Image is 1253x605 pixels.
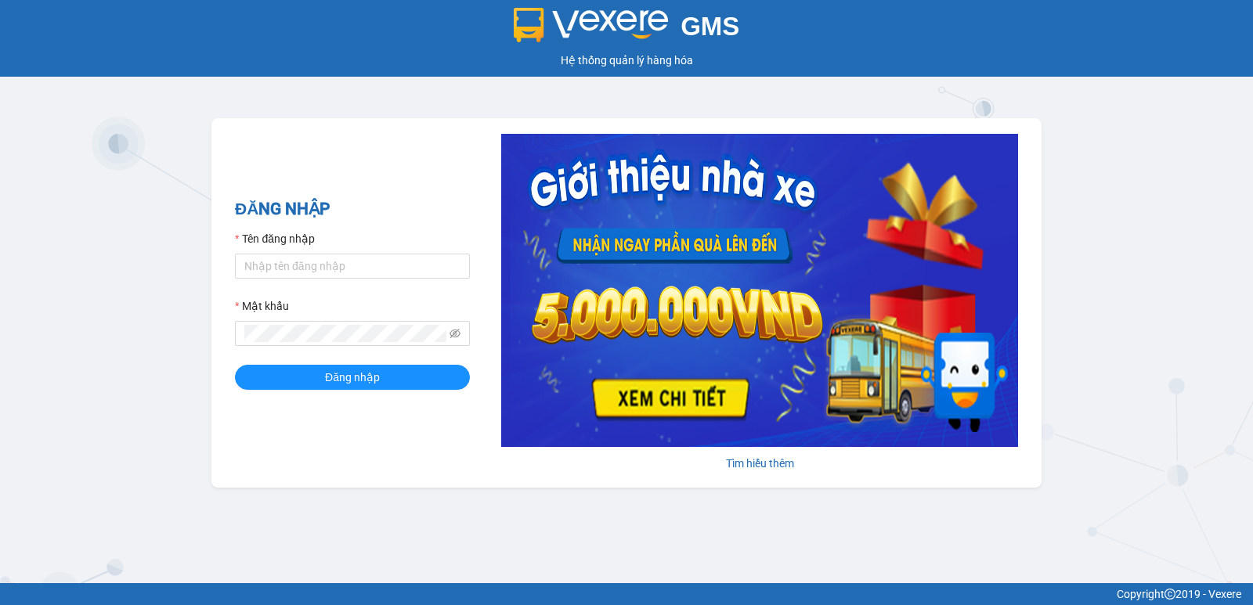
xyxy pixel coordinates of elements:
h2: ĐĂNG NHẬP [235,196,470,222]
img: logo 2 [514,8,669,42]
img: banner-0 [501,134,1018,447]
span: Đăng nhập [325,369,380,386]
label: Tên đăng nhập [235,230,315,247]
div: Copyright 2019 - Vexere [12,585,1241,603]
span: eye-invisible [450,328,460,339]
span: copyright [1165,589,1175,600]
div: Hệ thống quản lý hàng hóa [4,52,1249,69]
button: Đăng nhập [235,365,470,390]
input: Mật khẩu [244,325,446,342]
span: GMS [681,12,739,41]
div: Tìm hiểu thêm [501,455,1018,472]
a: GMS [514,23,740,36]
label: Mật khẩu [235,297,289,315]
input: Tên đăng nhập [235,254,470,279]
